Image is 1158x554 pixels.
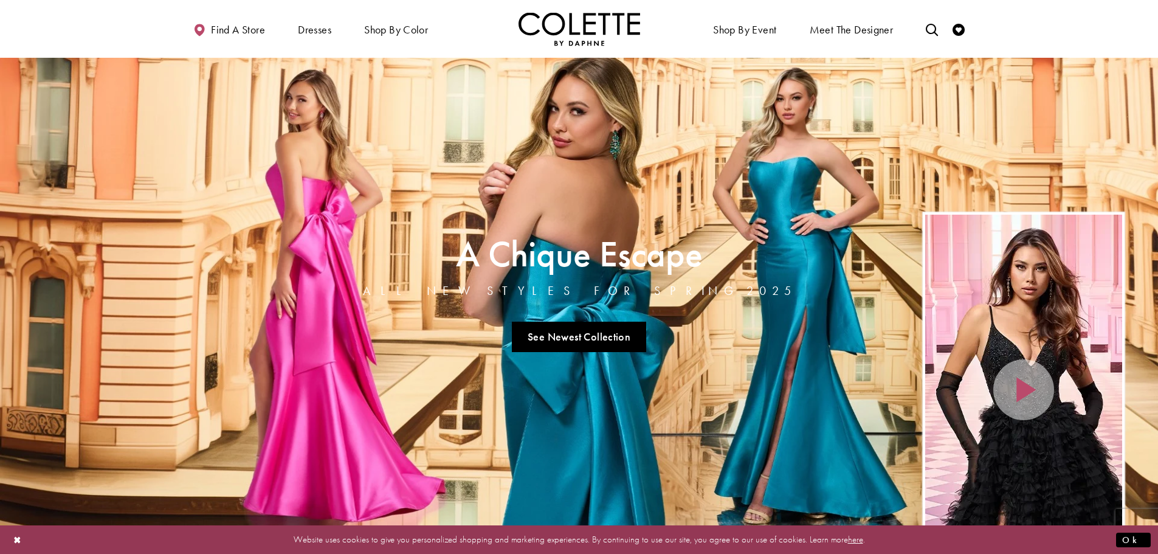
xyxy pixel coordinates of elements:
[211,24,265,36] span: Find a store
[848,533,863,545] a: here
[710,12,779,46] span: Shop By Event
[713,24,776,36] span: Shop By Event
[949,12,968,46] a: Check Wishlist
[519,12,640,46] img: Colette by Daphne
[364,24,428,36] span: Shop by color
[298,24,331,36] span: Dresses
[512,322,647,352] a: See Newest Collection A Chique Escape All New Styles For Spring 2025
[359,317,799,357] ul: Slider Links
[361,12,431,46] span: Shop by color
[88,531,1070,548] p: Website uses cookies to give you personalized shopping and marketing experiences. By continuing t...
[7,529,28,550] button: Close Dialog
[807,12,897,46] a: Meet the designer
[295,12,334,46] span: Dresses
[519,12,640,46] a: Visit Home Page
[190,12,268,46] a: Find a store
[1116,532,1151,547] button: Submit Dialog
[810,24,894,36] span: Meet the designer
[923,12,941,46] a: Toggle search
